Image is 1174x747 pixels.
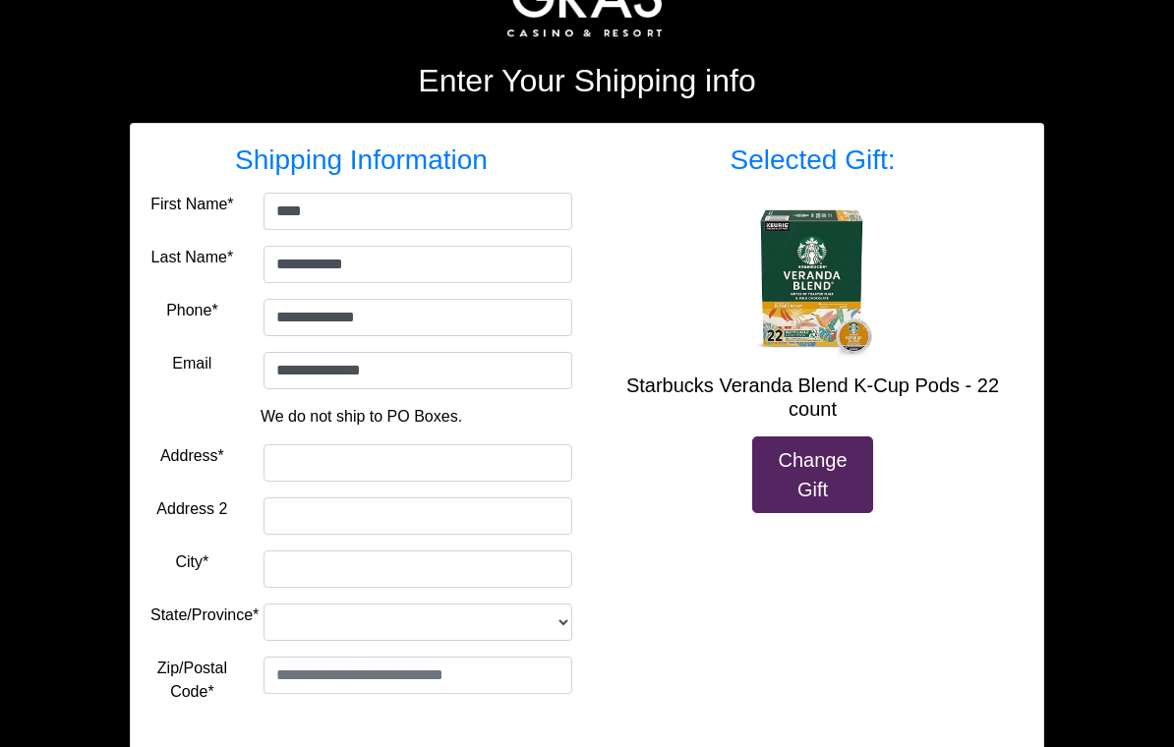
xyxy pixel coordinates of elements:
label: Address 2 [156,497,227,521]
p: We do not ship to PO Boxes. [165,405,558,429]
label: State/Province* [150,603,259,627]
h2: Enter Your Shipping info [130,62,1044,99]
label: Email [172,352,211,375]
label: Zip/Postal Code* [150,657,234,704]
h3: Shipping Information [150,144,572,177]
h3: Selected Gift: [602,144,1024,177]
img: Starbucks Veranda Blend K-Cup Pods - 22 count [734,201,892,358]
label: City* [175,550,208,574]
h5: Starbucks Veranda Blend K-Cup Pods - 22 count [602,373,1024,421]
a: Change Gift [752,436,873,513]
label: Last Name* [151,246,234,269]
label: First Name* [150,193,233,216]
label: Phone* [166,299,218,322]
label: Address* [160,444,224,468]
